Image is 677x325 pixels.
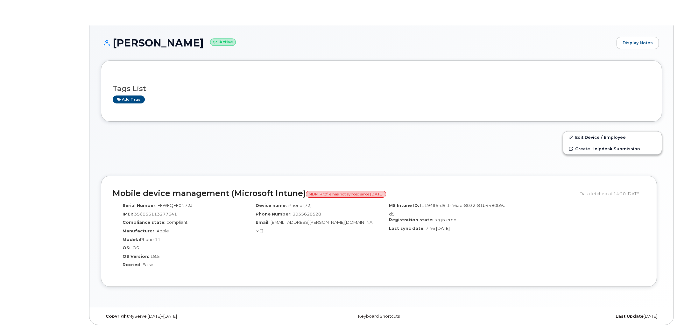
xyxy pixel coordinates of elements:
[157,228,169,233] span: Apple
[113,95,145,103] a: Add tags
[288,203,312,208] span: iPhone (72)
[389,202,419,208] label: MS Intune ID:
[123,237,138,243] label: Model:
[158,203,192,208] span: FFWFQFF0N72J
[123,219,166,225] label: Compliance state:
[389,217,434,223] label: Registration state:
[563,143,662,154] a: Create Helpdesk Submission
[106,314,129,319] strong: Copyright
[389,225,425,231] label: Last sync date:
[123,228,156,234] label: Manufacturer:
[616,314,644,319] strong: Last Update
[256,220,372,233] span: [EMAIL_ADDRESS][PERSON_NAME][DOMAIN_NAME]
[256,219,270,225] label: Email:
[563,131,662,143] a: Edit Device / Employee
[426,226,450,231] span: 7:46 [DATE]
[113,189,575,198] h2: Mobile device management (Microsoft Intune)
[580,187,645,200] div: Data fetched at 14:20 [DATE]
[123,262,142,268] label: Rooted:
[123,253,149,259] label: OS Version:
[123,202,157,208] label: Serial Number:
[143,262,153,267] span: False
[475,314,662,319] div: [DATE]
[101,314,288,319] div: MyServe [DATE]–[DATE]
[113,85,650,93] h3: Tags List
[617,37,659,49] a: Display Notes
[306,191,386,198] span: MDM Profile has not synced since [DATE]
[123,211,133,217] label: IMEI:
[210,39,236,46] small: Active
[123,245,130,251] label: OS:
[293,211,321,216] span: 3035628528
[134,211,177,216] span: 356855113277641
[139,237,160,242] span: iPhone 11
[358,314,400,319] a: Keyboard Shortcuts
[131,245,139,250] span: iOS
[256,211,292,217] label: Phone Number:
[434,217,456,222] span: registered
[166,220,187,225] span: compliant
[101,37,613,48] h1: [PERSON_NAME]
[256,202,287,208] label: Device name:
[150,254,160,259] span: 18.5
[389,203,505,216] span: f1194ff6-d9f1-46ae-8032-81b4480b9ad5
